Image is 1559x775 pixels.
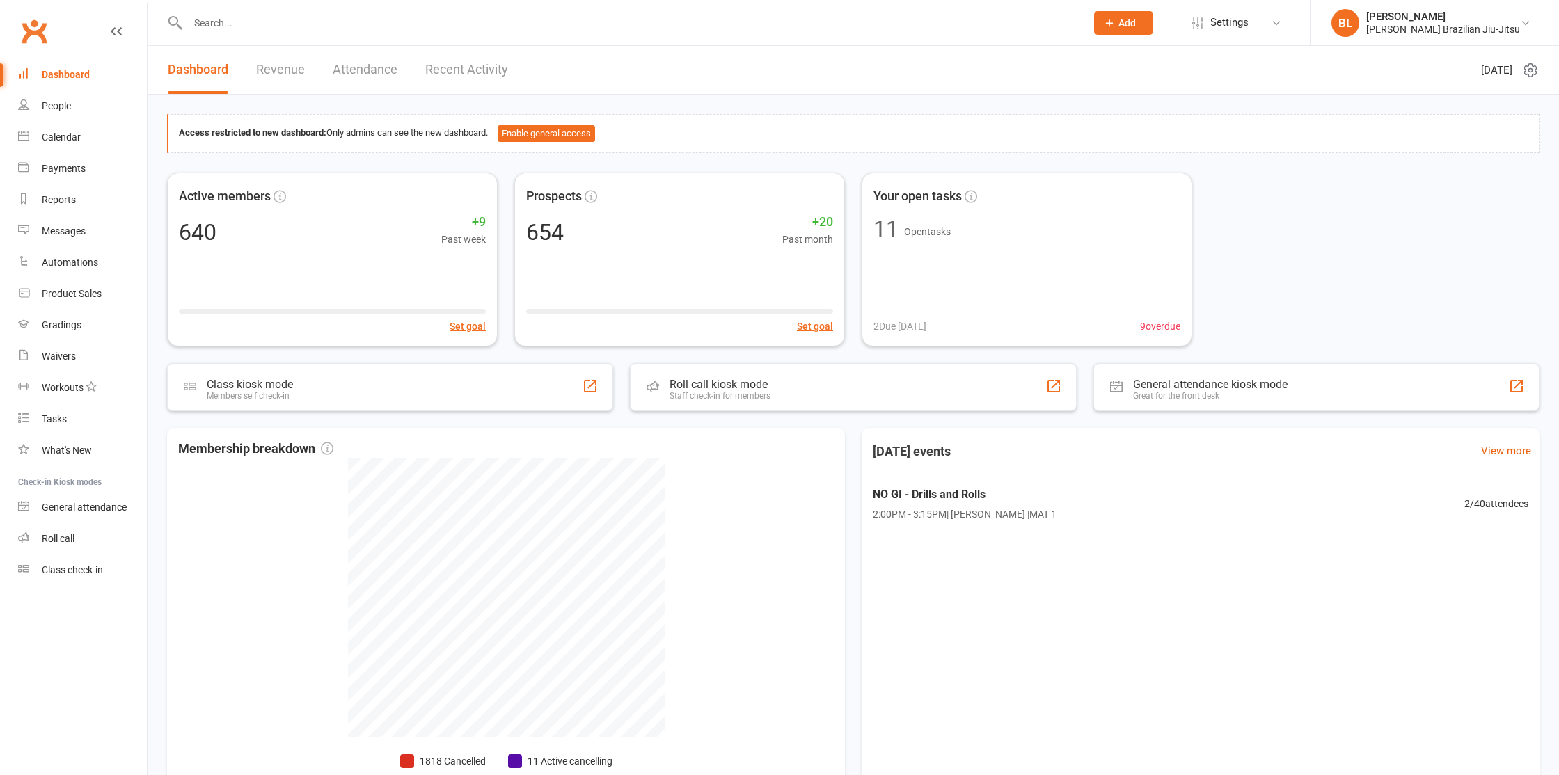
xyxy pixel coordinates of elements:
[42,194,76,205] div: Reports
[42,382,84,393] div: Workouts
[42,351,76,362] div: Waivers
[1481,62,1512,79] span: [DATE]
[508,753,612,769] li: 11 Active cancelling
[179,125,1528,142] div: Only admins can see the new dashboard.
[1464,496,1528,511] span: 2 / 40 attendees
[1366,23,1520,35] div: [PERSON_NAME] Brazilian Jiu-Jitsu
[526,221,564,243] div: 654
[425,46,508,94] a: Recent Activity
[42,319,81,330] div: Gradings
[18,90,147,122] a: People
[1094,11,1153,35] button: Add
[441,232,486,247] span: Past week
[42,257,98,268] div: Automations
[873,486,1057,504] span: NO GI - Drills and Rolls
[1210,7,1249,38] span: Settings
[333,46,397,94] a: Attendance
[18,554,147,586] a: Class kiosk mode
[441,212,486,232] span: +9
[904,226,951,237] span: Open tasks
[168,46,228,94] a: Dashboard
[18,122,147,153] a: Calendar
[42,413,67,424] div: Tasks
[1481,442,1531,459] a: View more
[179,221,216,243] div: 640
[670,391,770,401] div: Staff check-in for members
[207,378,293,391] div: Class kiosk mode
[797,319,833,334] button: Set goal
[873,319,926,334] span: 2 Due [DATE]
[18,59,147,90] a: Dashboard
[450,319,486,334] button: Set goal
[42,445,92,456] div: What's New
[18,310,147,341] a: Gradings
[526,186,582,207] span: Prospects
[18,247,147,278] a: Automations
[1133,391,1288,401] div: Great for the front desk
[42,564,103,575] div: Class check-in
[179,127,326,138] strong: Access restricted to new dashboard:
[873,506,1057,522] span: 2:00PM - 3:15PM | [PERSON_NAME] | MAT 1
[1133,378,1288,391] div: General attendance kiosk mode
[400,753,486,769] li: 1818 Cancelled
[184,13,1076,33] input: Search...
[42,502,127,513] div: General attendance
[42,69,90,80] div: Dashboard
[18,216,147,247] a: Messages
[179,186,271,207] span: Active members
[42,163,86,174] div: Payments
[18,372,147,404] a: Workouts
[1366,10,1520,23] div: [PERSON_NAME]
[18,435,147,466] a: What's New
[782,232,833,247] span: Past month
[862,439,962,464] h3: [DATE] events
[18,404,147,435] a: Tasks
[18,278,147,310] a: Product Sales
[42,100,71,111] div: People
[18,153,147,184] a: Payments
[1140,319,1180,334] span: 9 overdue
[178,439,333,459] span: Membership breakdown
[18,523,147,554] a: Roll call
[42,131,81,143] div: Calendar
[18,184,147,216] a: Reports
[18,492,147,523] a: General attendance kiosk mode
[782,212,833,232] span: +20
[42,533,74,544] div: Roll call
[18,341,147,372] a: Waivers
[873,186,962,207] span: Your open tasks
[873,218,899,240] div: 11
[256,46,305,94] a: Revenue
[17,14,52,49] a: Clubworx
[42,288,102,299] div: Product Sales
[207,391,293,401] div: Members self check-in
[1118,17,1136,29] span: Add
[498,125,595,142] button: Enable general access
[1331,9,1359,37] div: BL
[670,378,770,391] div: Roll call kiosk mode
[42,225,86,237] div: Messages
